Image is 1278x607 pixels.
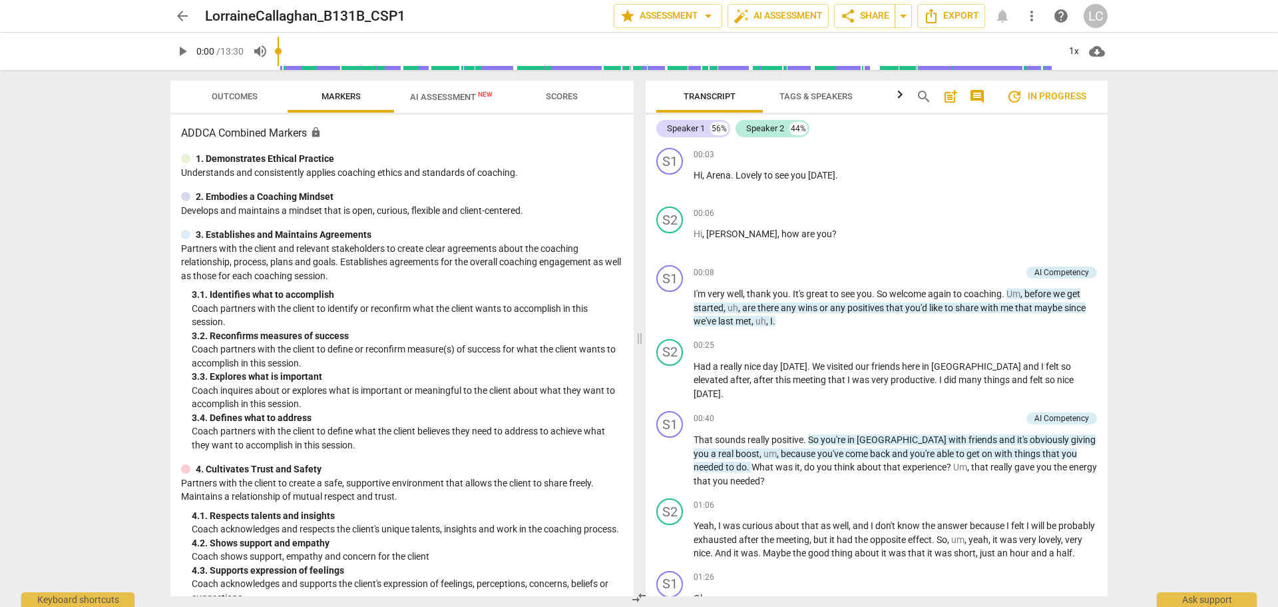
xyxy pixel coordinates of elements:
span: , [809,534,813,545]
span: things [1014,448,1042,459]
span: obviously [1030,434,1071,445]
span: since [1064,303,1086,313]
span: play_arrow [174,43,190,59]
span: will [1031,520,1046,531]
span: , [947,534,951,545]
span: meeting [793,374,828,385]
span: Transcript [684,91,736,101]
div: AI Competency [1034,412,1089,424]
span: boost [736,448,759,459]
h3: ADDCA Combined Markers [181,125,623,141]
span: 00:03 [694,149,714,161]
span: come [845,448,870,459]
div: Change speaker [656,498,683,525]
span: positives [847,303,886,313]
span: I [718,520,723,531]
span: [PERSON_NAME] [706,229,777,239]
span: to [945,303,955,313]
span: friends [871,361,902,372]
span: exhausted [694,534,739,545]
span: share [955,303,980,313]
a: Help [1049,4,1073,28]
span: 0:00 [196,46,214,57]
span: 00:25 [694,340,714,351]
span: arrow_back [174,8,190,24]
span: giving [1071,434,1096,445]
span: we've [694,316,718,326]
span: In progress [1006,89,1086,105]
div: 3. 3. Explores what is important [192,370,623,384]
h2: LorraineCallaghan_B131B_CSP1 [205,8,405,25]
span: started [694,303,724,313]
span: very [708,289,727,299]
span: because [970,520,1006,531]
button: LC [1084,4,1108,28]
span: help [1053,8,1069,24]
span: really [990,462,1014,472]
span: wins [798,303,819,313]
p: Partners with the client and relevant stakeholders to create clear agreements about the coaching ... [181,242,623,283]
span: meeting [776,534,809,545]
button: Export [917,4,985,28]
span: search [916,89,932,105]
span: as [821,520,833,531]
span: was [723,520,742,531]
span: well [727,289,743,299]
span: that [886,303,905,313]
span: compare_arrows [631,590,647,606]
span: volume_up [252,43,268,59]
span: great [806,289,830,299]
span: so [1061,361,1071,372]
span: ? [947,462,953,472]
div: 56% [710,122,728,135]
div: 3. 2. Reconfirms measures of success [192,329,623,343]
button: Sharing summary [895,4,912,28]
span: cloud_download [1089,43,1105,59]
span: Filler word [755,316,766,326]
span: , [964,534,968,545]
span: Hi [694,170,702,181]
span: ? [832,229,837,239]
span: [GEOGRAPHIC_DATA] [931,361,1023,372]
span: or [819,303,830,313]
div: Change speaker [656,148,683,175]
p: 3. Establishes and Maintains Agreements [196,228,371,242]
span: and [1023,361,1041,372]
span: you're [821,434,847,445]
span: get [1067,289,1080,299]
span: really [747,434,771,445]
span: know [897,520,922,531]
span: Scores [546,91,578,101]
button: AI Assessment [728,4,829,28]
span: back [870,448,892,459]
span: experience [903,462,947,472]
span: [GEOGRAPHIC_DATA] [857,434,949,445]
span: answer [937,520,970,531]
span: Yeah [694,520,714,531]
p: Coach partners with the client to identify or reconfirm what the client wants to accomplish in th... [192,302,623,329]
span: after [730,374,749,385]
span: in [847,434,857,445]
span: ? [760,476,765,486]
span: and [999,434,1017,445]
span: about [775,520,801,531]
button: Search [913,86,935,107]
div: 4. 1. Respects talents and insights [192,509,623,523]
span: star [620,8,636,24]
span: effect [908,534,932,545]
span: comment [969,89,985,105]
span: well [833,520,849,531]
span: nice [1057,374,1074,385]
span: post_add [943,89,958,105]
span: nice [744,361,763,372]
span: you [1036,462,1054,472]
p: Coach partners with the client to define what the client believes they need to address to achieve... [192,424,623,452]
span: , [743,289,747,299]
span: Filler word [953,462,967,472]
span: 00:40 [694,413,714,424]
span: that [694,476,713,486]
span: and [1012,374,1030,385]
span: I [939,374,944,385]
span: day [763,361,780,372]
span: you've [817,448,845,459]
